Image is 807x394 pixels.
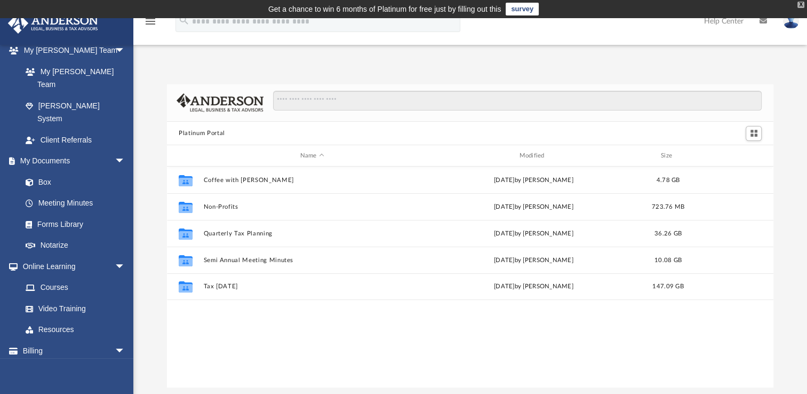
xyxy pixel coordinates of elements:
div: [DATE] by [PERSON_NAME] [425,202,642,212]
a: Meeting Minutes [15,193,136,214]
div: [DATE] by [PERSON_NAME] [425,256,642,265]
span: arrow_drop_down [115,40,136,62]
button: Non-Profits [204,203,421,210]
div: close [797,2,804,8]
i: menu [144,15,157,28]
a: Online Learningarrow_drop_down [7,256,136,277]
a: Box [15,171,131,193]
div: Get a chance to win 6 months of Platinum for free just by filling out this [268,3,501,15]
a: My [PERSON_NAME] Teamarrow_drop_down [7,40,136,61]
span: arrow_drop_down [115,340,136,362]
div: grid [167,167,773,388]
a: Forms Library [15,214,131,235]
button: Coffee with [PERSON_NAME] [204,177,421,184]
button: Platinum Portal [179,129,225,138]
span: 147.09 GB [652,283,683,289]
a: Resources [15,319,136,341]
a: Notarize [15,235,136,256]
div: [DATE] by [PERSON_NAME] [425,176,642,185]
button: Semi Annual Meeting Minutes [204,257,421,264]
div: [DATE] by [PERSON_NAME] [425,282,642,291]
span: 4.78 GB [657,177,680,183]
a: [PERSON_NAME] System [15,95,136,129]
a: Client Referrals [15,129,136,151]
i: search [178,14,190,26]
span: arrow_drop_down [115,256,136,278]
span: arrow_drop_down [115,151,136,172]
input: Search files and folders [273,91,762,111]
div: Modified [425,151,642,161]
a: survey [506,3,539,15]
div: [DATE] by [PERSON_NAME] [425,229,642,239]
span: 723.76 MB [652,204,684,210]
button: Tax [DATE] [204,283,421,290]
button: Switch to Grid View [746,126,762,141]
a: menu [144,20,157,28]
a: Billingarrow_drop_down [7,340,141,361]
span: 36.26 GB [654,231,682,237]
div: Size [647,151,690,161]
div: id [694,151,769,161]
a: My [PERSON_NAME] Team [15,61,131,95]
a: Video Training [15,298,131,319]
button: Quarterly Tax Planning [204,230,421,237]
a: Courses [15,277,136,298]
img: User Pic [783,13,799,29]
img: Anderson Advisors Platinum Portal [5,13,101,34]
a: My Documentsarrow_drop_down [7,151,136,172]
span: 10.08 GB [654,257,682,263]
div: Name [203,151,420,161]
div: id [172,151,198,161]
